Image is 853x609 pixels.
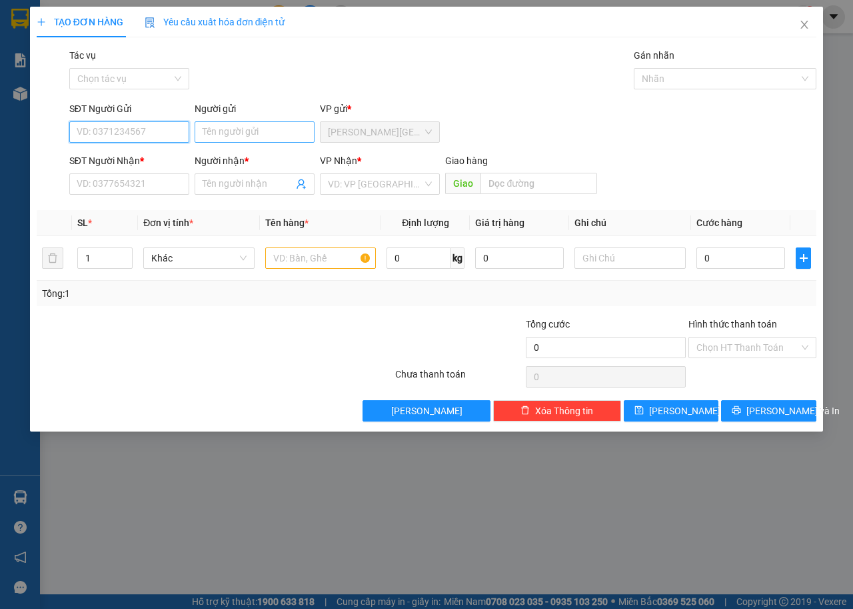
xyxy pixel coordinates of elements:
span: VP Nhận [320,155,357,166]
span: [PERSON_NAME] và In [746,404,840,418]
label: Hình thức thanh toán [688,319,777,330]
div: 30.000 [10,86,149,102]
div: SĐT Người Gửi [69,101,189,116]
div: VP [GEOGRAPHIC_DATA] [156,11,291,43]
input: VD: Bàn, Ghế [265,247,377,269]
span: Đơn vị tính [143,217,193,228]
span: Dương Minh Châu [328,122,432,142]
span: Xóa Thông tin [535,404,593,418]
div: Người nhận [195,153,315,168]
span: Nhận: [156,13,188,27]
span: save [634,406,644,416]
div: 0336832952 [156,59,291,78]
div: Tổng: 1 [42,286,331,301]
span: printer [732,406,741,416]
span: Gửi: [11,13,32,27]
div: 0399649712 [11,59,147,78]
div: Người gửi [195,101,315,116]
button: printer[PERSON_NAME] và In [721,400,816,422]
span: kg [451,247,464,269]
label: Tác vụ [69,50,96,61]
button: [PERSON_NAME] [363,400,490,422]
input: Ghi Chú [574,247,686,269]
button: delete [42,247,63,269]
span: Giá trị hàng [475,217,524,228]
button: save[PERSON_NAME] [624,400,719,422]
label: Gán nhãn [634,50,674,61]
div: Chưa thanh toán [394,367,524,390]
span: Khác [151,248,247,268]
span: Tên hàng [265,217,309,228]
img: icon [145,17,155,28]
span: delete [520,406,530,416]
button: Close [786,7,823,44]
button: plus [796,247,811,269]
span: close [799,19,810,30]
span: Giao [445,173,480,194]
div: HUỲNH TIỀN [156,43,291,59]
div: VP gửi [320,101,440,116]
input: 0 [475,247,564,269]
span: TẠO ĐƠN HÀNG [37,17,123,27]
div: LANH [11,43,147,59]
span: user-add [296,179,307,189]
span: [PERSON_NAME] [649,404,720,418]
span: SL [77,217,88,228]
th: Ghi chú [569,210,691,236]
div: SĐT Người Nhận [69,153,189,168]
input: Dọc đường [480,173,596,194]
span: plus [37,17,46,27]
span: [PERSON_NAME] [391,404,462,418]
span: Yêu cầu xuất hóa đơn điện tử [145,17,285,27]
button: deleteXóa Thông tin [493,400,621,422]
span: Định lượng [402,217,449,228]
span: plus [796,253,810,263]
span: CR : [10,87,31,101]
span: Cước hàng [696,217,742,228]
span: Giao hàng [445,155,488,166]
span: Tổng cước [526,319,570,330]
div: [PERSON_NAME][GEOGRAPHIC_DATA] [11,11,147,43]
